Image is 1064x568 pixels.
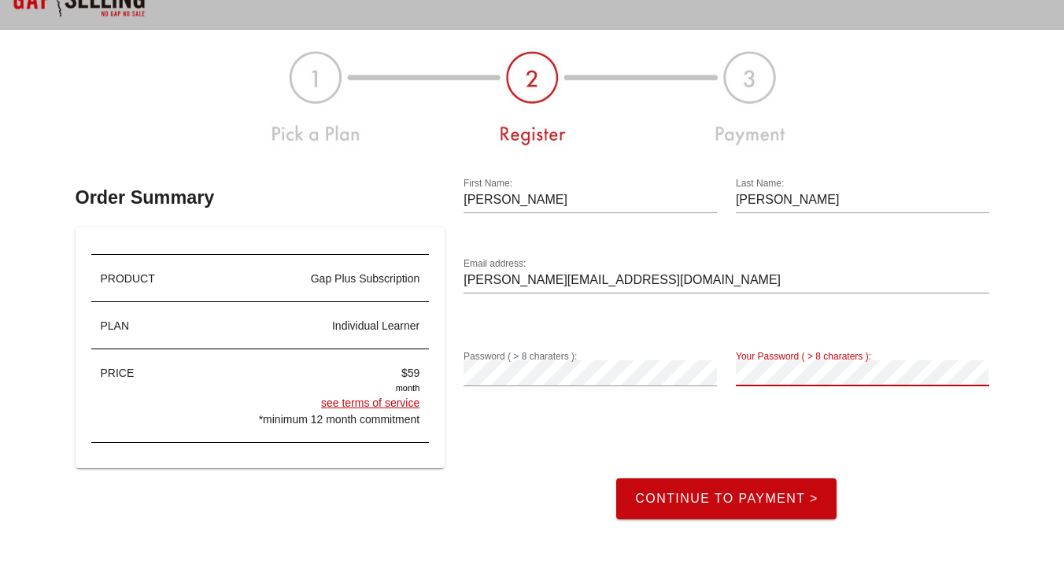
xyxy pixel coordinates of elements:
[185,365,419,382] div: $59
[91,349,175,443] div: PRICE
[185,382,419,395] div: month
[634,492,818,506] span: Continue to Payment >
[91,302,175,349] div: PLAN
[185,411,419,428] div: *minimum 12 month commitment
[76,184,445,212] h3: Order Summary
[736,178,784,190] label: Last Name:
[464,178,512,190] label: First Name:
[616,478,837,519] button: Continue to Payment >
[321,396,419,409] a: see terms of service
[185,271,419,287] div: Gap Plus Subscription
[185,318,419,334] div: individual learner
[91,255,175,302] div: PRODUCT
[464,351,577,363] label: Password ( > 8 charaters ):
[736,351,871,363] label: Your Password ( > 8 charaters ):
[464,258,526,270] label: Email address:
[257,39,361,153] img: plan-register-payment-123-2_1.jpg
[361,39,807,153] img: plan-register-payment-123-2.jpg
